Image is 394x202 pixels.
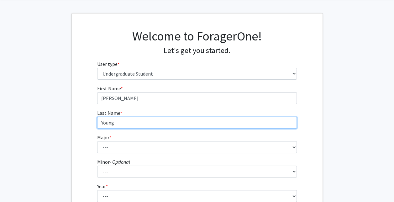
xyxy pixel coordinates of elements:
[97,60,119,68] label: User type
[97,85,121,92] span: First Name
[97,46,297,55] h4: Let's get you started.
[5,174,27,197] iframe: Chat
[97,134,111,141] label: Major
[110,159,130,165] i: - Optional
[97,29,297,44] h1: Welcome to ForagerOne!
[97,158,130,166] label: Minor
[97,110,120,116] span: Last Name
[97,183,108,190] label: Year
